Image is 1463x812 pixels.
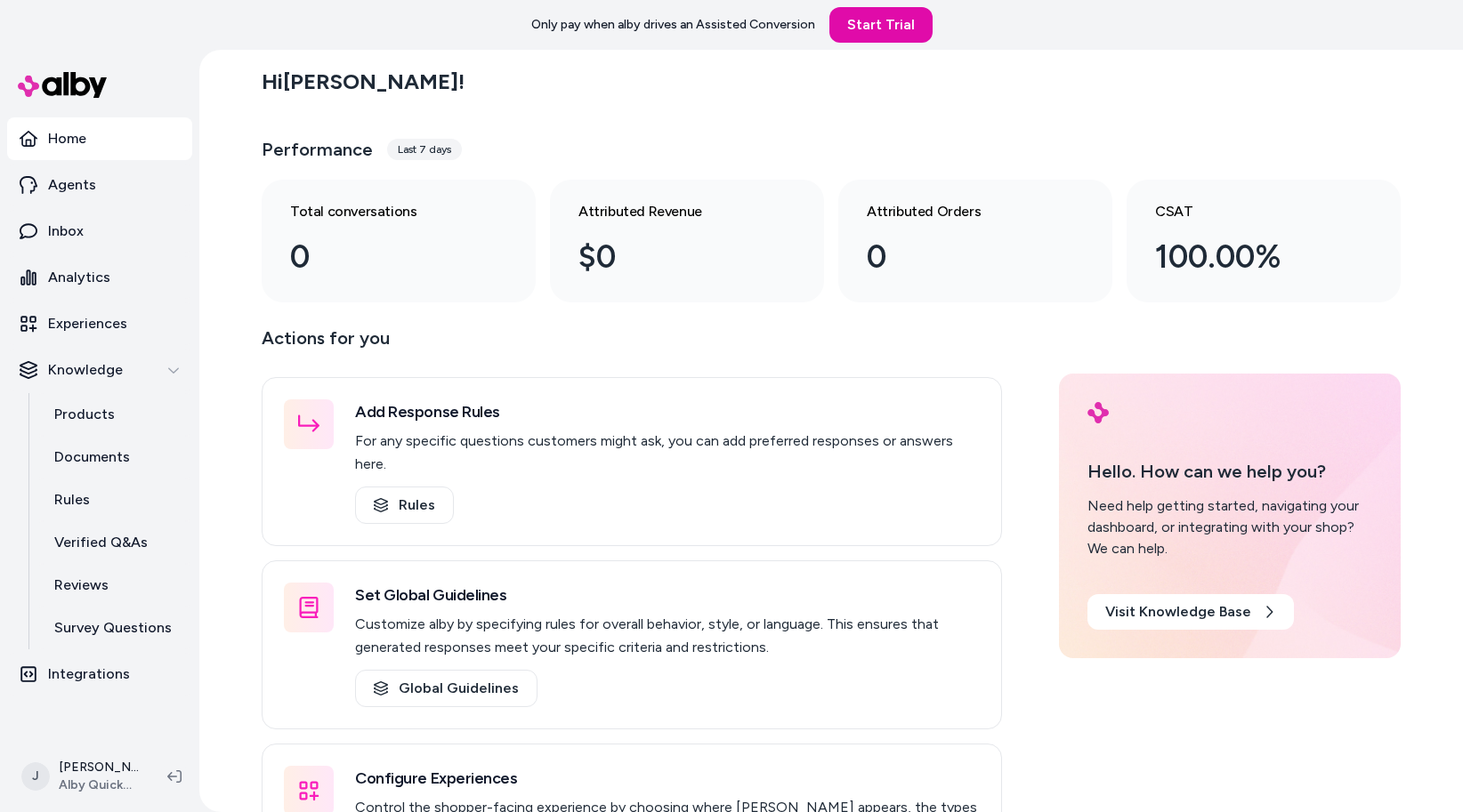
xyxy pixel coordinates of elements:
[54,446,130,468] p: Documents
[36,521,192,564] a: Verified Q&As
[355,613,980,659] p: Customize alby by specifying rules for overall behavior, style, or language. This ensures that ge...
[36,607,192,649] a: Survey Questions
[1087,495,1372,559] div: Need help getting started, navigating your dashboard, or integrating with your shop? We can help.
[867,233,1055,281] div: 0
[290,233,479,281] div: 0
[262,137,373,162] h3: Performance
[48,359,123,381] p: Knowledge
[1155,233,1344,281] div: 100.00%
[48,174,96,196] p: Agents
[1155,201,1344,222] h3: CSAT
[355,399,980,424] h3: Add Response Rules
[36,436,192,478] a: Documents
[48,267,110,288] p: Analytics
[36,564,192,607] a: Reviews
[59,759,139,776] p: [PERSON_NAME]
[7,302,192,345] a: Experiences
[7,210,192,253] a: Inbox
[7,349,192,391] button: Knowledge
[7,164,192,206] a: Agents
[7,117,192,160] a: Home
[829,7,933,43] a: Start Trial
[11,748,153,805] button: J[PERSON_NAME]Alby QuickStart Store
[262,180,536,302] a: Total conversations 0
[1087,402,1109,423] img: alby Logo
[531,16,815,34] p: Only pay when alby drives an Assisted Conversion
[21,762,50,791] span: J
[262,68,465,95] h2: Hi [PERSON_NAME] !
[1087,458,1372,485] p: Hello. How can we help you?
[838,180,1112,302] a: Attributed Orders 0
[355,766,980,791] h3: Configure Experiences
[262,324,1002,366] p: Actions for you
[48,221,84,242] p: Inbox
[36,393,192,436] a: Products
[36,478,192,521] a: Rules
[355,430,980,476] p: For any specific questions customers might ask, you can add preferred responses or answers here.
[48,663,130,685] p: Integrations
[54,575,109,596] p: Reviews
[54,617,172,639] p: Survey Questions
[550,180,824,302] a: Attributed Revenue $0
[7,653,192,695] a: Integrations
[54,404,115,425] p: Products
[48,128,86,149] p: Home
[355,583,980,607] h3: Set Global Guidelines
[48,313,127,334] p: Experiences
[387,139,462,160] div: Last 7 days
[18,72,107,98] img: alby Logo
[578,201,767,222] h3: Attributed Revenue
[355,670,538,707] a: Global Guidelines
[578,233,767,281] div: $0
[54,489,90,511] p: Rules
[1087,594,1294,630] a: Visit Knowledge Base
[59,776,139,794] span: Alby QuickStart Store
[7,256,192,299] a: Analytics
[1127,180,1401,302] a: CSAT 100.00%
[290,201,479,222] h3: Total conversations
[54,532,148,553] p: Verified Q&As
[355,486,454,524] a: Rules
[867,201,1055,222] h3: Attributed Orders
